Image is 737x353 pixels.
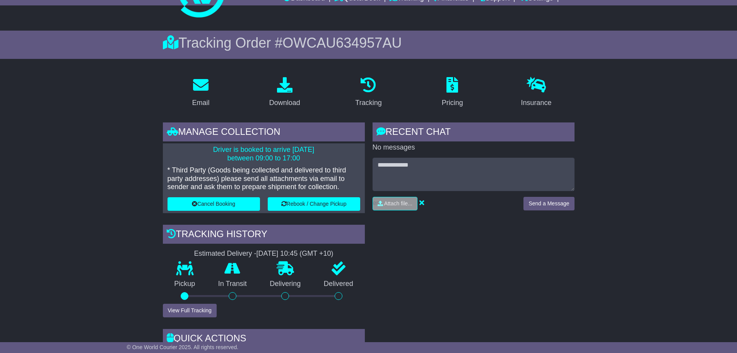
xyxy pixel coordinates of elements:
button: Cancel Booking [168,197,260,211]
a: Download [264,74,305,111]
a: Tracking [350,74,386,111]
p: Pickup [163,280,207,288]
p: No messages [373,143,575,152]
button: Rebook / Change Pickup [268,197,360,211]
div: Tracking history [163,225,365,246]
div: Pricing [442,98,463,108]
span: © One World Courier 2025. All rights reserved. [127,344,239,350]
p: Driver is booked to arrive [DATE] between 09:00 to 17:00 [168,146,360,162]
div: Tracking Order # [163,34,575,51]
button: Send a Message [523,197,574,210]
div: Estimated Delivery - [163,250,365,258]
a: Email [187,74,214,111]
div: Insurance [521,98,552,108]
div: Email [192,98,209,108]
div: Manage collection [163,122,365,143]
span: OWCAU634957AU [282,35,402,51]
a: Pricing [437,74,468,111]
p: Delivering [258,280,313,288]
div: RECENT CHAT [373,122,575,143]
div: Download [269,98,300,108]
button: View Full Tracking [163,304,217,317]
div: Tracking [355,98,381,108]
p: In Transit [207,280,258,288]
a: Insurance [516,74,557,111]
div: Quick Actions [163,329,365,350]
p: Delivered [312,280,365,288]
p: * Third Party (Goods being collected and delivered to third party addresses) please send all atta... [168,166,360,191]
div: [DATE] 10:45 (GMT +10) [256,250,333,258]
